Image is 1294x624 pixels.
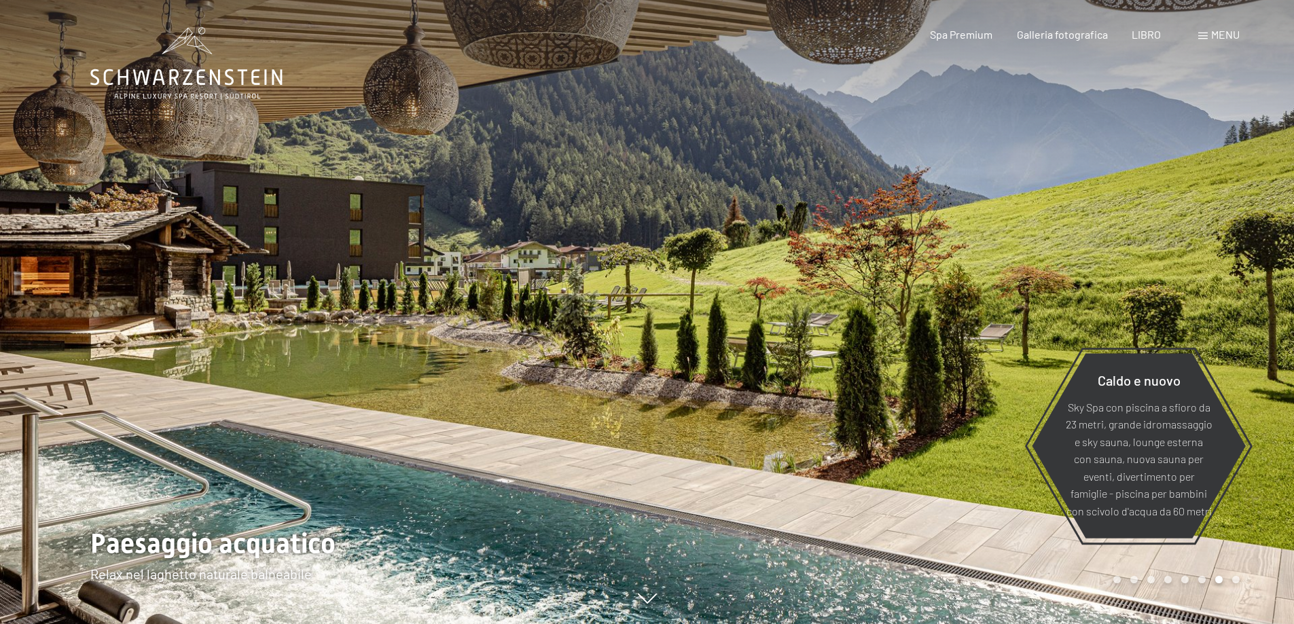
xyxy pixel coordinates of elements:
div: Pagina 8 della giostra [1232,576,1240,583]
font: Caldo e nuovo [1098,371,1181,388]
a: Caldo e nuovo Sky Spa con piscina a sfioro da 23 metri, grande idromassaggio e sky sauna, lounge ... [1031,352,1246,539]
font: Sky Spa con piscina a sfioro da 23 metri, grande idromassaggio e sky sauna, lounge esterna con sa... [1066,400,1212,517]
a: Galleria fotografica [1017,28,1108,41]
div: Carousel Page 1 [1113,576,1121,583]
div: Carousel Page 3 [1147,576,1155,583]
a: LIBRO [1132,28,1161,41]
div: Carousel Page 6 [1198,576,1206,583]
div: Carousel Page 2 [1130,576,1138,583]
div: Paginazione carosello [1109,576,1240,583]
div: Carousel Page 4 [1164,576,1172,583]
div: Carousel Page 5 [1181,576,1189,583]
div: Carousel Page 7 (Current Slide) [1215,576,1223,583]
a: Spa Premium [930,28,992,41]
font: menu [1211,28,1240,41]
